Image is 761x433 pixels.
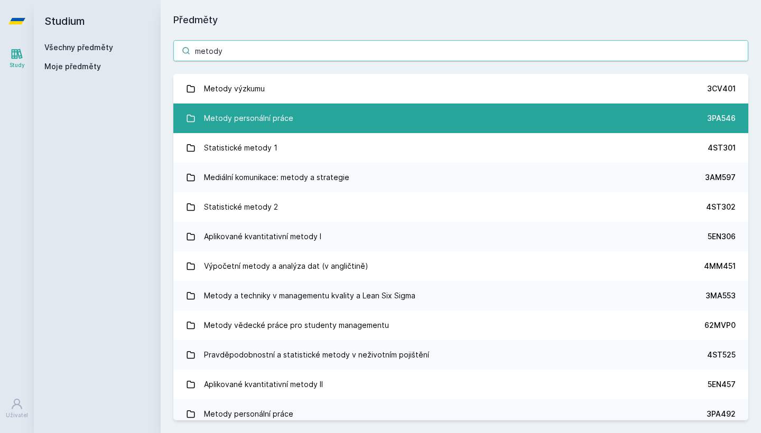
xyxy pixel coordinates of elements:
a: Metody vědecké práce pro studenty managementu 62MVP0 [173,310,748,340]
div: 3MA553 [706,290,736,301]
div: 4MM451 [704,261,736,271]
a: Všechny předměty [44,43,113,52]
div: 3PA546 [707,113,736,124]
div: 4ST301 [708,143,736,153]
a: Statistické metody 2 4ST302 [173,192,748,222]
div: Pravděpodobnostní a statistické metody v neživotním pojištění [204,344,429,365]
div: Metody výzkumu [204,78,265,99]
a: Statistické metody 1 4ST301 [173,133,748,163]
div: 4ST525 [707,350,736,360]
div: Metody a techniky v managementu kvality a Lean Six Sigma [204,285,415,306]
div: 5EN457 [708,379,736,390]
div: Statistické metody 2 [204,196,278,218]
h1: Předměty [173,13,748,27]
div: Metody vědecké práce pro studenty managementu [204,315,389,336]
div: 62MVP0 [704,320,736,331]
div: Mediální komunikace: metody a strategie [204,167,349,188]
div: Aplikované kvantitativní metody I [204,226,321,247]
span: Moje předměty [44,61,101,72]
div: Uživatel [6,411,28,419]
div: Výpočetní metody a analýza dat (v angličtině) [204,256,368,277]
a: Aplikované kvantitativní metody II 5EN457 [173,370,748,399]
a: Study [2,42,32,74]
input: Název nebo ident předmětu… [173,40,748,61]
div: Statistické metody 1 [204,137,277,158]
div: 4ST302 [706,202,736,212]
div: 3AM597 [705,172,736,183]
div: Metody personální práce [204,108,293,129]
a: Mediální komunikace: metody a strategie 3AM597 [173,163,748,192]
div: 3PA492 [707,409,736,419]
a: Metody výzkumu 3CV401 [173,74,748,103]
a: Aplikované kvantitativní metody I 5EN306 [173,222,748,251]
a: Výpočetní metody a analýza dat (v angličtině) 4MM451 [173,251,748,281]
div: Metody personální práce [204,403,293,425]
a: Metody personální práce 3PA546 [173,103,748,133]
div: 5EN306 [708,231,736,242]
div: Aplikované kvantitativní metody II [204,374,323,395]
a: Metody personální práce 3PA492 [173,399,748,429]
a: Uživatel [2,392,32,425]
a: Pravděpodobnostní a statistické metody v neživotním pojištění 4ST525 [173,340,748,370]
div: 3CV401 [707,83,736,94]
a: Metody a techniky v managementu kvality a Lean Six Sigma 3MA553 [173,281,748,310]
div: Study [10,61,25,69]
